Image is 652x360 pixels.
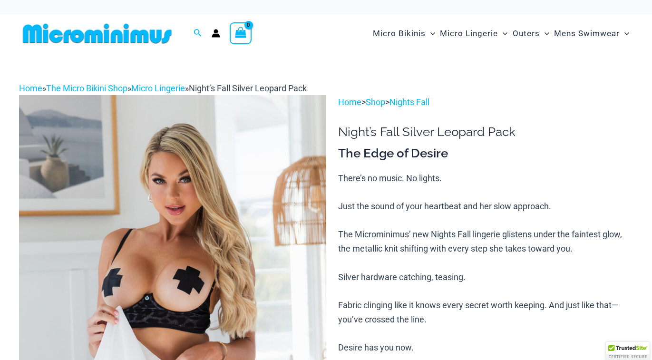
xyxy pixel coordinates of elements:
span: Menu Toggle [498,21,507,46]
a: Micro BikinisMenu ToggleMenu Toggle [370,19,438,48]
a: Search icon link [194,28,202,39]
a: Home [19,83,42,93]
span: Outers [513,21,540,46]
a: View Shopping Cart, empty [230,22,252,44]
h1: Night’s Fall Silver Leopard Pack [338,125,633,139]
a: Micro LingerieMenu ToggleMenu Toggle [438,19,510,48]
a: Nights Fall [389,97,429,107]
a: Mens SwimwearMenu ToggleMenu Toggle [552,19,632,48]
span: Micro Lingerie [440,21,498,46]
span: Night’s Fall Silver Leopard Pack [189,83,307,93]
p: > > [338,95,633,109]
h3: The Edge of Desire [338,146,633,162]
img: MM SHOP LOGO FLAT [19,23,175,44]
div: TrustedSite Certified [606,342,650,360]
span: Micro Bikinis [373,21,426,46]
a: Home [338,97,361,107]
span: Mens Swimwear [554,21,620,46]
a: Account icon link [212,29,220,38]
a: The Micro Bikini Shop [46,83,127,93]
a: Shop [366,97,385,107]
span: » » » [19,83,307,93]
span: Menu Toggle [426,21,435,46]
span: Menu Toggle [620,21,629,46]
nav: Site Navigation [369,18,633,49]
a: OutersMenu ToggleMenu Toggle [510,19,552,48]
a: Micro Lingerie [131,83,185,93]
span: Menu Toggle [540,21,549,46]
